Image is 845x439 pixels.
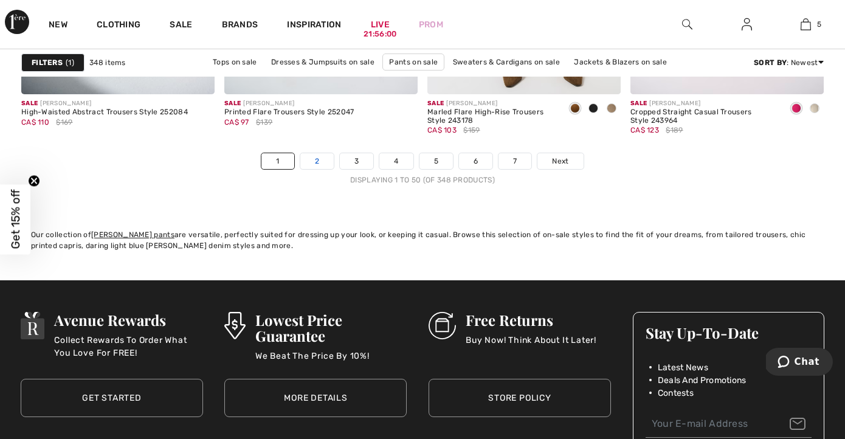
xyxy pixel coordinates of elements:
a: Tops on sale [207,54,263,70]
p: Collect Rewards To Order What You Love For FREE! [54,334,202,358]
a: 5 [419,153,453,169]
img: 1ère Avenue [5,10,29,34]
nav: Page navigation [21,153,824,185]
a: 3 [340,153,373,169]
span: Deals And Promotions [658,374,747,387]
span: 348 items [89,57,126,68]
div: Displaying 1 to 50 (of 348 products) [21,175,824,185]
a: Get Started [21,379,203,417]
a: Jackets & Blazers on sale [568,54,673,70]
span: $139 [256,117,272,128]
span: Sale [630,100,647,107]
a: Prom [419,18,443,31]
a: 6 [459,153,492,169]
div: Marled Flare High-Rise Trousers Style 243178 [427,108,556,125]
div: [PERSON_NAME] [21,99,188,108]
div: 21:56:00 [364,29,396,40]
span: CA$ 103 [427,126,457,134]
a: 7 [498,153,531,169]
p: We Beat The Price By 10%! [255,350,407,374]
img: My Info [742,17,752,32]
span: Sale [224,100,241,107]
div: [PERSON_NAME] [630,99,778,108]
span: CA$ 110 [21,118,49,126]
span: Latest News [658,361,708,374]
span: Get 15% off [9,190,22,249]
div: Brown [566,99,584,119]
h3: Free Returns [466,312,596,328]
span: 5 [817,19,821,30]
img: Lowest Price Guarantee [224,312,245,339]
input: Your E-mail Address [646,410,812,438]
h3: Stay Up-To-Date [646,325,812,340]
span: $169 [56,117,72,128]
a: 2 [300,153,334,169]
div: [PERSON_NAME] [427,99,556,108]
div: Geranium [787,99,805,119]
img: Avenue Rewards [21,312,45,339]
iframe: Opens a widget where you can chat to one of our agents [766,348,833,378]
button: Close teaser [28,175,40,187]
span: Sale [21,100,38,107]
div: Java [602,99,621,119]
strong: Filters [32,57,63,68]
a: 1 [261,153,294,169]
div: Our collection of are versatile, perfectly suited for dressing up your look, or keeping it casual... [31,229,814,251]
div: Black [584,99,602,119]
a: 4 [379,153,413,169]
a: 5 [777,17,835,32]
div: : Newest [754,57,824,68]
a: New [49,19,67,32]
span: Sale [427,100,444,107]
a: Live21:56:00 [371,18,390,31]
a: Skirts on sale [370,71,430,86]
a: Sweaters & Cardigans on sale [447,54,566,70]
span: CA$ 123 [630,126,659,134]
a: Sale [170,19,192,32]
div: Moonstone [805,99,824,119]
h3: Lowest Price Guarantee [255,312,407,344]
img: Free Returns [429,312,456,339]
strong: Sort By [754,58,787,67]
span: CA$ 97 [224,118,249,126]
a: [PERSON_NAME] pants [91,230,174,239]
span: Next [552,156,568,167]
a: Outerwear on sale [432,71,510,86]
a: Next [537,153,583,169]
img: My Bag [801,17,811,32]
a: Dresses & Jumpsuits on sale [265,54,381,70]
div: [PERSON_NAME] [224,99,354,108]
span: Inspiration [287,19,341,32]
img: search the website [682,17,692,32]
div: Cropped Straight Casual Trousers Style 243964 [630,108,778,125]
div: Printed Flare Trousers Style 252047 [224,108,354,117]
span: Contests [658,387,694,399]
a: Pants on sale [382,54,444,71]
a: Brands [222,19,258,32]
span: $159 [463,125,480,136]
a: Clothing [97,19,140,32]
a: Sign In [732,17,762,32]
a: Store Policy [429,379,611,417]
a: More Details [224,379,407,417]
h3: Avenue Rewards [54,312,202,328]
div: High-Waisted Abstract Trousers Style 252084 [21,108,188,117]
span: $189 [666,125,683,136]
span: 1 [66,57,74,68]
p: Buy Now! Think About It Later! [466,334,596,358]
